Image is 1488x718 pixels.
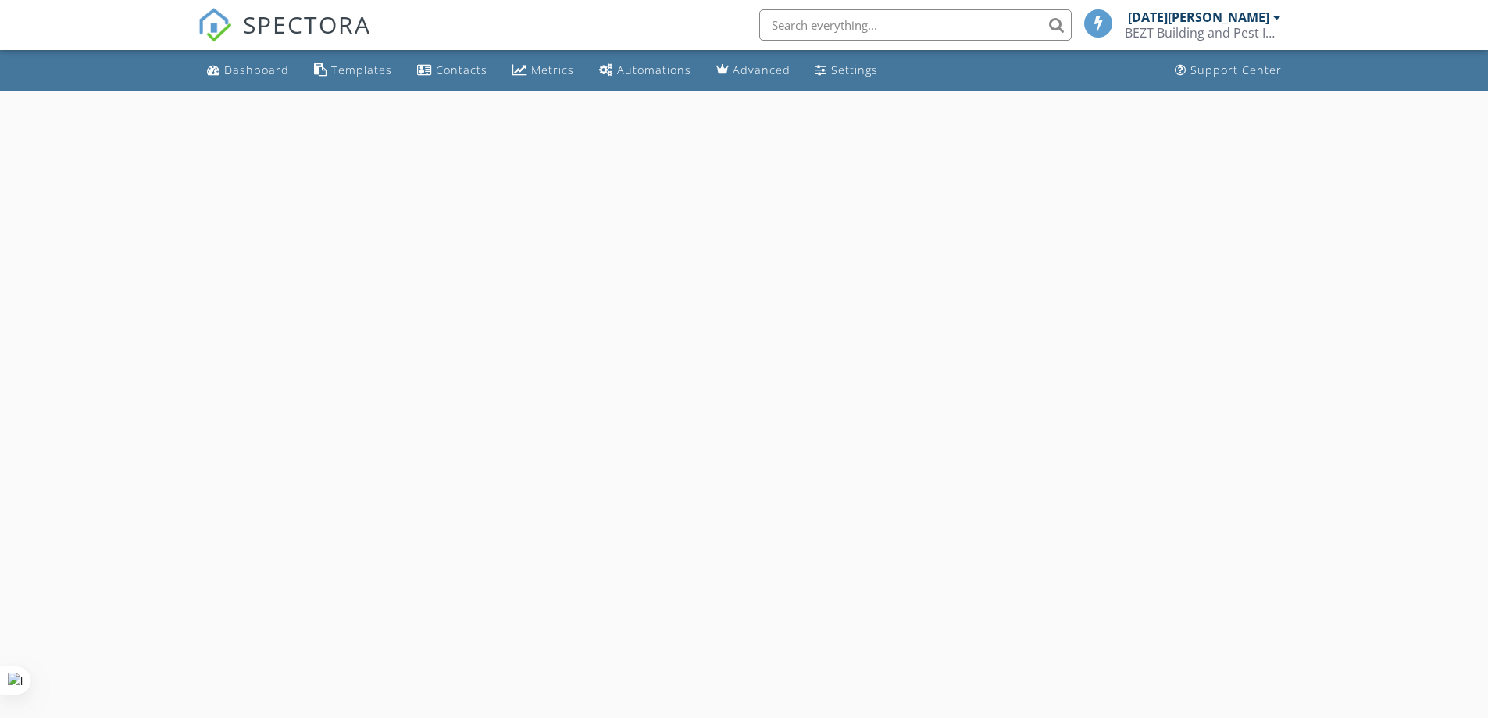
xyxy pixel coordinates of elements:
span: SPECTORA [243,8,371,41]
a: SPECTORA [198,21,371,54]
a: Automations (Basic) [593,56,698,85]
div: Dashboard [224,63,289,77]
div: Advanced [733,63,790,77]
div: Automations [617,63,691,77]
a: Dashboard [201,56,295,85]
a: Settings [809,56,884,85]
div: Metrics [531,63,574,77]
a: Metrics [506,56,580,85]
div: Contacts [436,63,487,77]
a: Contacts [411,56,494,85]
div: [DATE][PERSON_NAME] [1128,9,1269,25]
input: Search everything... [759,9,1072,41]
div: Templates [331,63,392,77]
div: Support Center [1190,63,1282,77]
a: Support Center [1169,56,1288,85]
div: BEZT Building and Pest Inspections Victoria [1125,25,1281,41]
img: The Best Home Inspection Software - Spectora [198,8,232,42]
a: Advanced [710,56,797,85]
a: Templates [308,56,398,85]
div: Settings [831,63,878,77]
